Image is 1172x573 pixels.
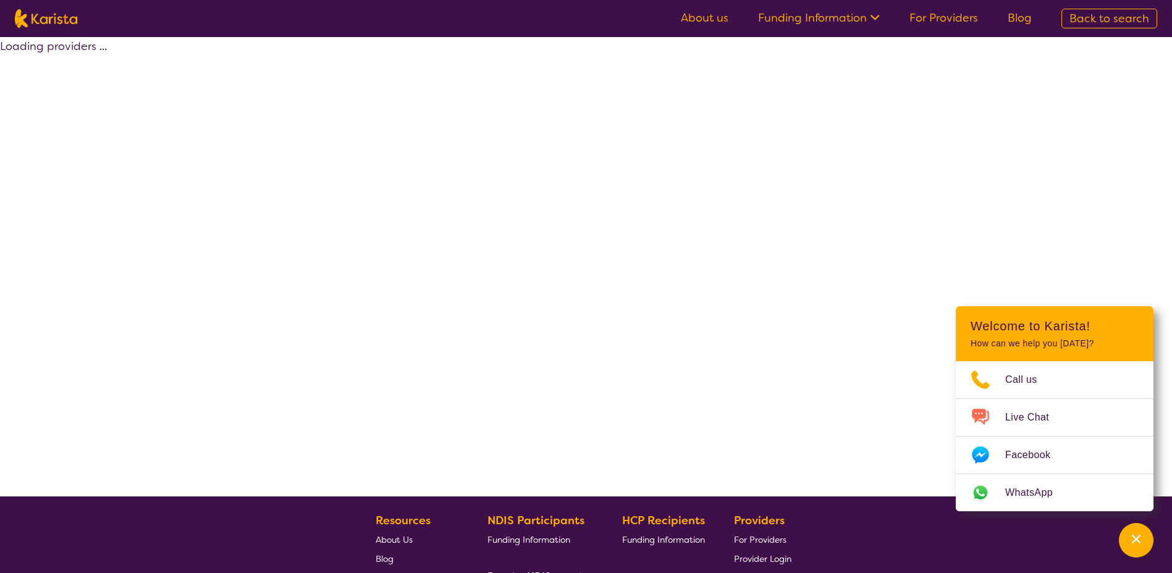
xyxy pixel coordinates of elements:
a: Funding Information [487,530,594,549]
div: Channel Menu [956,306,1153,511]
h2: Welcome to Karista! [971,319,1139,333]
a: Back to search [1061,9,1157,28]
a: For Providers [734,530,791,549]
a: Blog [1008,10,1032,25]
a: Web link opens in a new tab. [956,474,1153,511]
span: Funding Information [622,534,705,545]
a: For Providers [909,10,978,25]
b: HCP Recipients [622,513,705,528]
ul: Choose channel [956,361,1153,511]
a: About Us [376,530,458,549]
b: NDIS Participants [487,513,584,528]
span: Live Chat [1005,408,1064,427]
a: Funding Information [758,10,880,25]
span: For Providers [734,534,786,545]
a: Provider Login [734,549,791,568]
span: About Us [376,534,413,545]
b: Resources [376,513,431,528]
img: Karista logo [15,9,77,28]
a: Funding Information [622,530,705,549]
span: Funding Information [487,534,570,545]
span: Provider Login [734,553,791,564]
b: Providers [734,513,785,528]
a: About us [681,10,728,25]
span: Facebook [1005,446,1065,464]
span: Call us [1005,370,1052,389]
span: Back to search [1069,11,1149,26]
a: Blog [376,549,458,568]
p: How can we help you [DATE]? [971,338,1139,349]
span: WhatsApp [1005,483,1068,502]
span: Blog [376,553,394,564]
button: Channel Menu [1119,523,1153,558]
